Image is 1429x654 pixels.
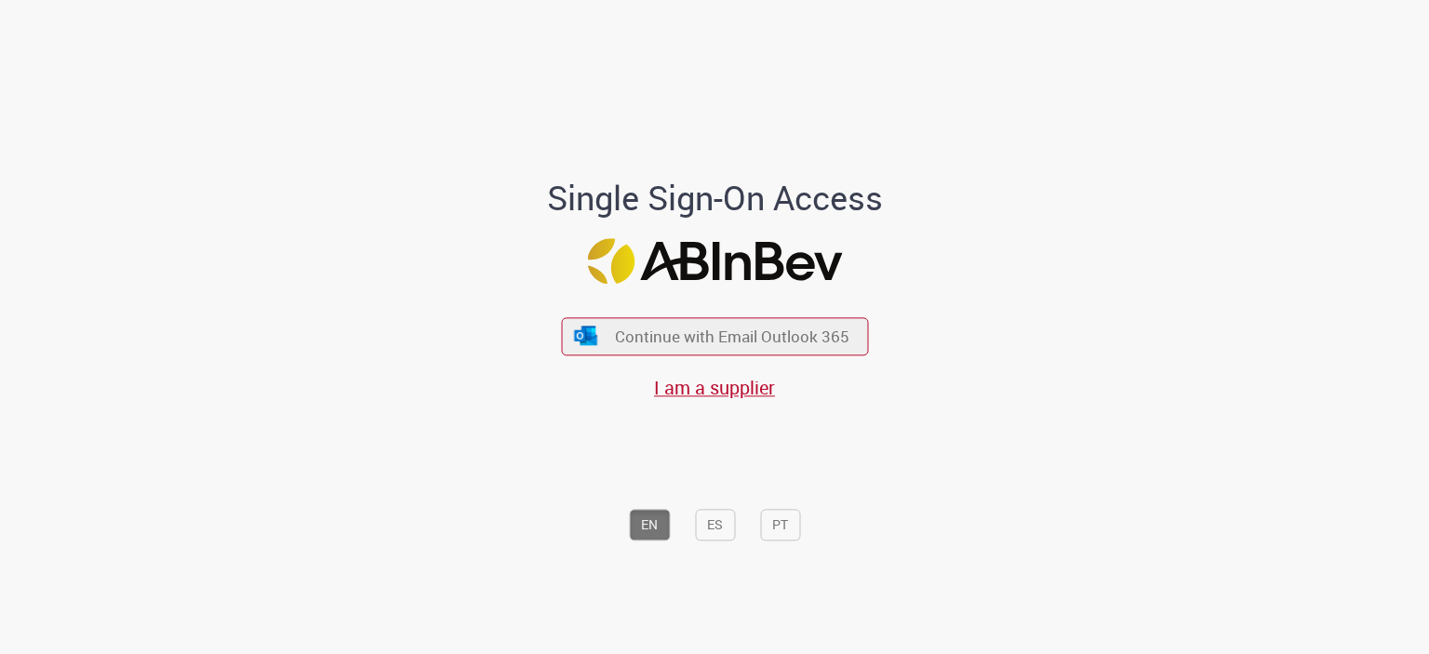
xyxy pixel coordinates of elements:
img: Logo ABInBev [587,239,842,285]
a: I am a supplier [654,375,775,400]
button: ES [695,510,735,541]
button: PT [760,510,800,541]
button: ícone Azure/Microsoft 360 Continue with Email Outlook 365 [561,317,868,355]
span: Continue with Email Outlook 365 [615,326,849,347]
img: ícone Azure/Microsoft 360 [573,326,599,345]
button: EN [629,510,670,541]
h1: Single Sign-On Access [457,180,973,217]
